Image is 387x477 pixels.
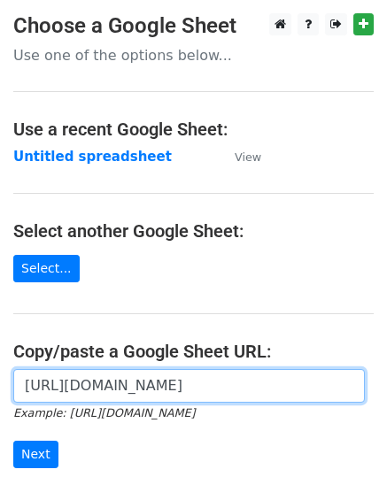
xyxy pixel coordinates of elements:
p: Use one of the options below... [13,46,374,65]
input: Paste your Google Sheet URL here [13,369,365,403]
h4: Use a recent Google Sheet: [13,119,374,140]
small: Example: [URL][DOMAIN_NAME] [13,406,195,419]
h4: Select another Google Sheet: [13,220,374,242]
h3: Choose a Google Sheet [13,13,374,39]
a: Untitled spreadsheet [13,149,172,165]
input: Next [13,441,58,468]
a: View [217,149,261,165]
h4: Copy/paste a Google Sheet URL: [13,341,374,362]
a: Select... [13,255,80,282]
small: View [235,150,261,164]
